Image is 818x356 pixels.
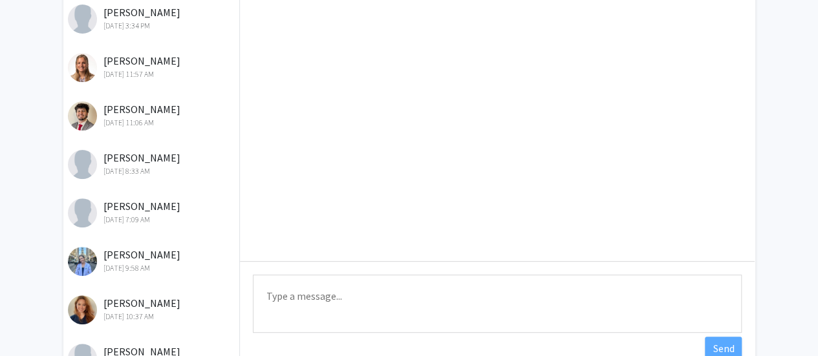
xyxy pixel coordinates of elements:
div: [PERSON_NAME] [68,101,237,129]
img: Samuel Vizzeswarapu [68,150,97,179]
img: Erin Welch [68,247,97,276]
div: [DATE] 7:09 AM [68,214,237,225]
div: [PERSON_NAME] [68,5,237,32]
img: Alexandra Kelleher [68,295,97,324]
div: [PERSON_NAME] [68,150,237,177]
div: [PERSON_NAME] [68,295,237,322]
div: [DATE] 9:58 AM [68,262,237,274]
div: [PERSON_NAME] [68,53,237,80]
div: [DATE] 10:37 AM [68,311,237,322]
img: Ayla Pearson [68,198,97,227]
div: [PERSON_NAME] [68,198,237,225]
img: Diana Schwarz [68,53,97,82]
img: Pramith Senaratne [68,5,97,34]
img: Matthew Milan [68,101,97,131]
div: [PERSON_NAME] [68,247,237,274]
div: [DATE] 11:57 AM [68,68,237,80]
textarea: Message [253,275,742,333]
div: [DATE] 3:34 PM [68,20,237,32]
iframe: Chat [10,298,55,346]
div: [DATE] 8:33 AM [68,165,237,177]
div: [DATE] 11:06 AM [68,117,237,129]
